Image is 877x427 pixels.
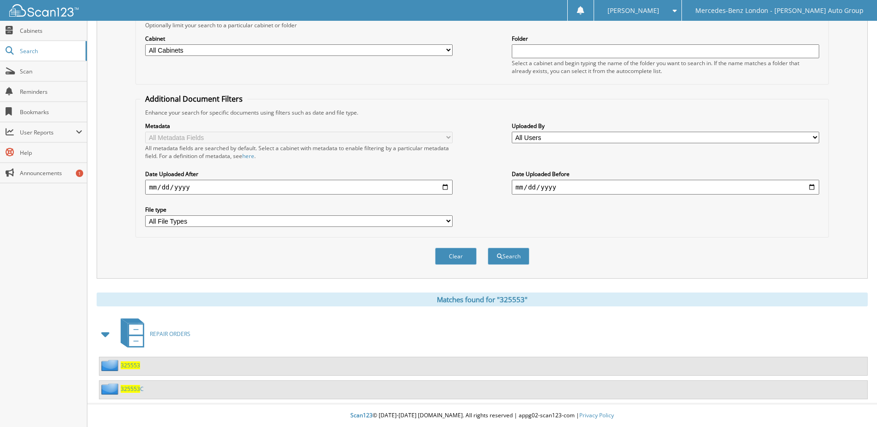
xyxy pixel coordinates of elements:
a: 325553C [121,385,144,393]
input: start [145,180,453,195]
span: REPAIR ORDERS [150,330,190,338]
div: Optionally limit your search to a particular cabinet or folder [141,21,823,29]
img: folder2.png [101,360,121,371]
a: 325553 [121,361,140,369]
img: folder2.png [101,383,121,395]
div: © [DATE]-[DATE] [DOMAIN_NAME]. All rights reserved | appg02-scan123-com | [87,404,877,427]
img: scan123-logo-white.svg [9,4,79,17]
span: Announcements [20,169,82,177]
span: Scan [20,67,82,75]
div: Enhance your search for specific documents using filters such as date and file type. [141,109,823,116]
span: Scan123 [350,411,373,419]
span: Mercedes-Benz London - [PERSON_NAME] Auto Group [695,8,864,13]
span: Bookmarks [20,108,82,116]
label: Folder [512,35,819,43]
button: Search [488,248,529,265]
label: Date Uploaded After [145,170,453,178]
a: REPAIR ORDERS [115,316,190,352]
a: Privacy Policy [579,411,614,419]
iframe: Chat Widget [831,383,877,427]
div: Select a cabinet and begin typing the name of the folder you want to search in. If the name match... [512,59,819,75]
span: Cabinets [20,27,82,35]
legend: Additional Document Filters [141,94,247,104]
span: Search [20,47,81,55]
label: Date Uploaded Before [512,170,819,178]
label: Uploaded By [512,122,819,130]
span: User Reports [20,128,76,136]
div: 1 [76,170,83,177]
label: Cabinet [145,35,453,43]
span: Help [20,149,82,157]
div: Matches found for "325553" [97,293,868,306]
span: Reminders [20,88,82,96]
span: 325553 [121,385,140,393]
input: end [512,180,819,195]
button: Clear [435,248,477,265]
a: here [242,152,254,160]
div: All metadata fields are searched by default. Select a cabinet with metadata to enable filtering b... [145,144,453,160]
label: Metadata [145,122,453,130]
span: [PERSON_NAME] [607,8,659,13]
label: File type [145,206,453,213]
